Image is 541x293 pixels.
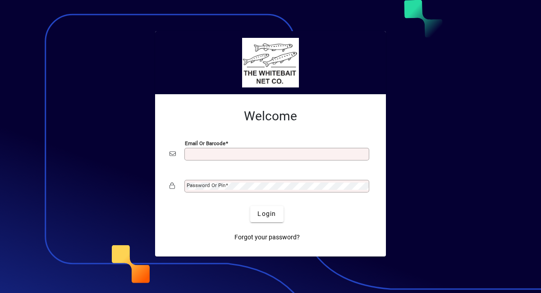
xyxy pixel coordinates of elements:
span: Login [257,209,276,219]
mat-label: Email or Barcode [185,140,225,146]
h2: Welcome [170,109,371,124]
button: Login [250,206,283,222]
span: Forgot your password? [234,233,300,242]
mat-label: Password or Pin [187,182,225,188]
a: Forgot your password? [231,229,303,246]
